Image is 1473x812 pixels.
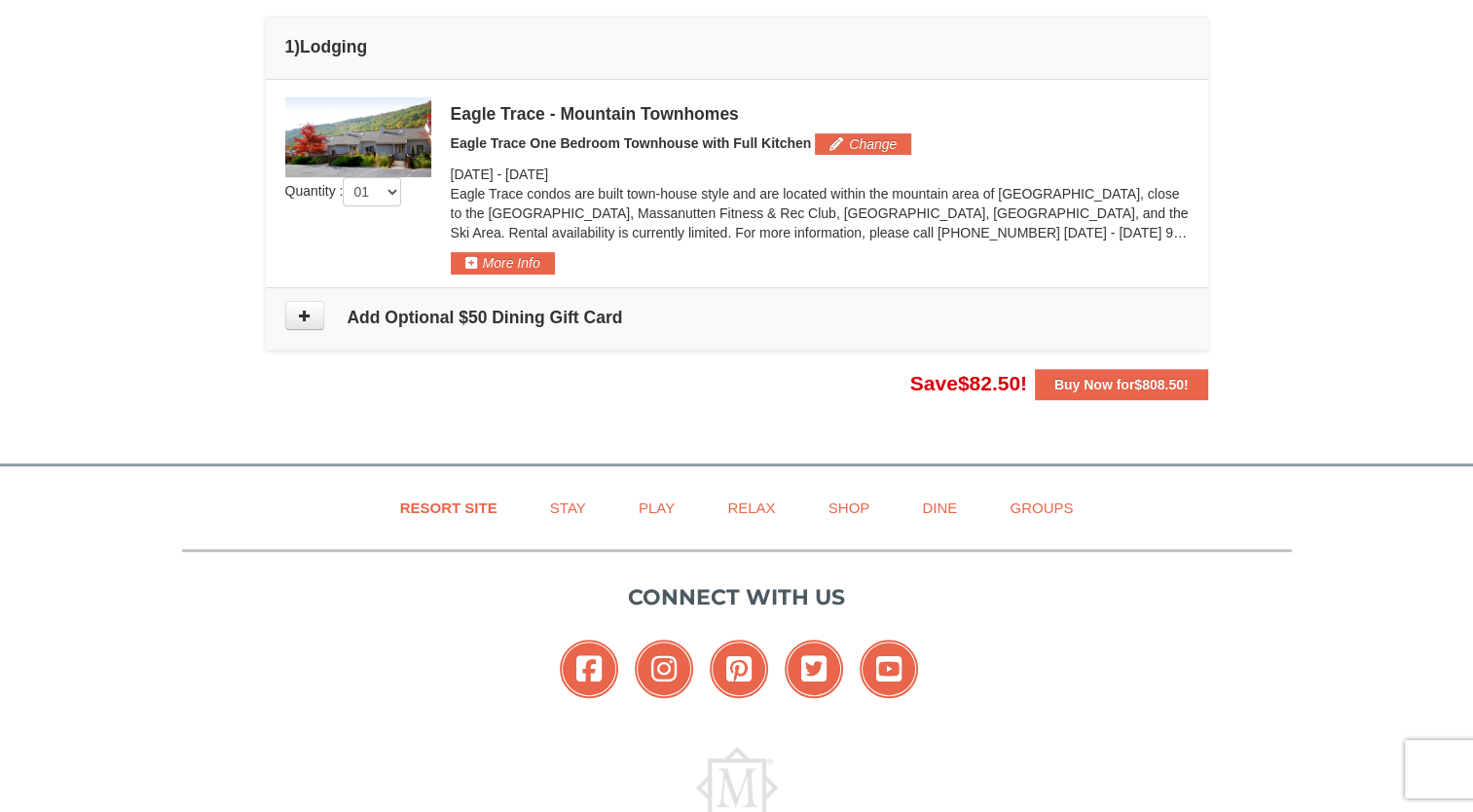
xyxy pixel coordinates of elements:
[910,372,1027,394] span: Save !
[526,486,610,530] a: Stay
[285,183,402,199] span: Quantity :
[1054,377,1189,392] strong: Buy Now for !
[451,184,1189,242] p: Eagle Trace condos are built town-house style and are located within the mountain area of [GEOGRA...
[294,37,300,56] span: )
[505,166,548,182] span: [DATE]
[958,372,1020,394] span: $82.50
[285,97,431,177] img: 19218983-1-9b289e55.jpg
[451,135,812,151] span: Eagle Trace One Bedroom Townhouse with Full Kitchen
[285,308,1189,327] h4: Add Optional $50 Dining Gift Card
[451,166,494,182] span: [DATE]
[703,486,799,530] a: Relax
[614,486,699,530] a: Play
[376,486,522,530] a: Resort Site
[451,252,555,274] button: More Info
[815,133,911,155] button: Change
[1035,369,1208,400] button: Buy Now for$808.50!
[182,581,1292,613] p: Connect with us
[497,166,501,182] span: -
[285,37,1189,56] h4: 1 Lodging
[898,486,981,530] a: Dine
[1134,377,1184,392] span: $808.50
[804,486,895,530] a: Shop
[985,486,1097,530] a: Groups
[451,104,1189,124] div: Eagle Trace - Mountain Townhomes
